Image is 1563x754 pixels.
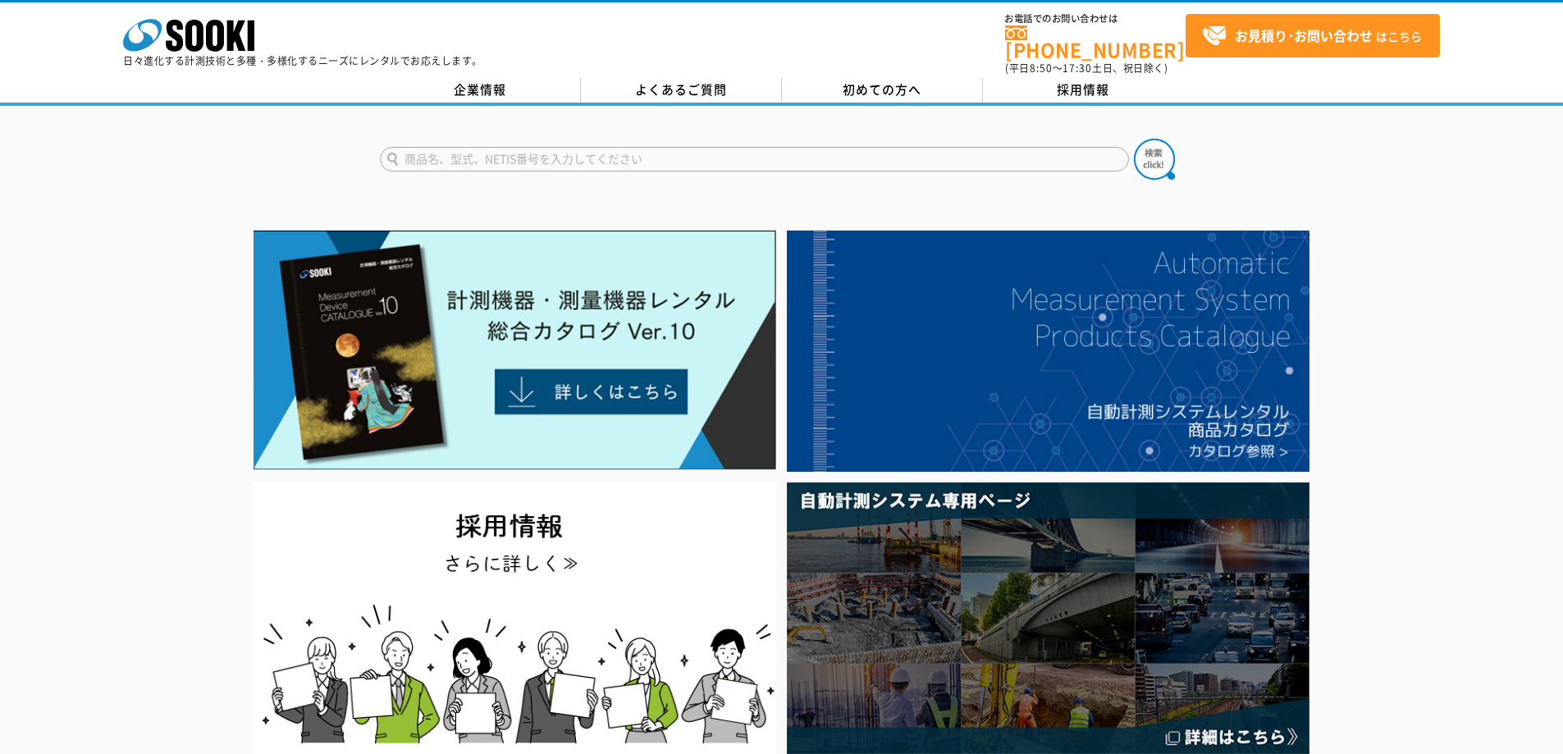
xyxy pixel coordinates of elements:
[843,80,921,98] span: 初めての方へ
[1030,61,1053,75] span: 8:50
[123,56,482,66] p: 日々進化する計測技術と多種・多様化するニーズにレンタルでお応えします。
[787,231,1309,472] img: 自動計測システムカタログ
[1063,61,1092,75] span: 17:30
[1202,24,1422,48] span: はこちら
[254,482,776,754] img: SOOKI recruit
[787,482,1309,754] img: 自動計測システム専用ページ
[380,78,581,103] a: 企業情報
[380,147,1129,171] input: 商品名、型式、NETIS番号を入力してください
[1005,61,1168,75] span: (平日 ～ 土日、祝日除く)
[782,78,983,103] a: 初めての方へ
[1005,14,1186,24] span: お電話でのお問い合わせは
[1005,25,1186,59] a: [PHONE_NUMBER]
[254,231,776,470] img: Catalog Ver10
[1186,14,1440,57] a: お見積り･お問い合わせはこちら
[581,78,782,103] a: よくあるご質問
[1235,25,1373,45] strong: お見積り･お問い合わせ
[1134,139,1175,180] img: btn_search.png
[983,78,1184,103] a: 採用情報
